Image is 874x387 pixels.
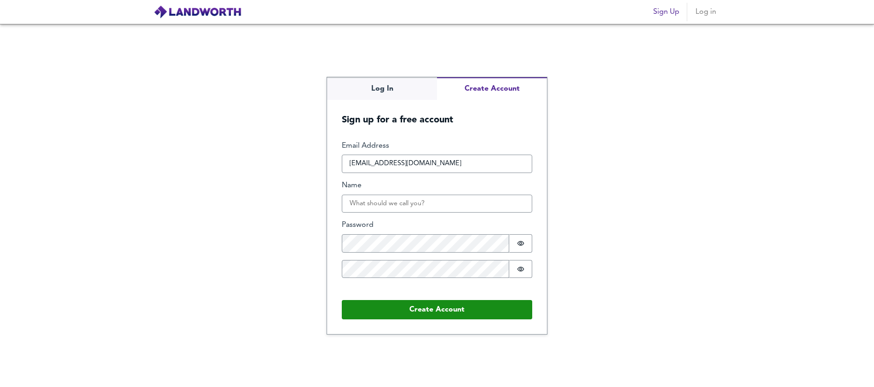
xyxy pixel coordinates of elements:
button: Show password [509,234,532,253]
label: Email Address [342,141,532,151]
button: Create Account [437,77,547,100]
input: What should we call you? [342,195,532,213]
span: Log in [695,6,717,18]
label: Name [342,180,532,191]
button: Create Account [342,300,532,319]
button: Sign Up [650,3,683,21]
input: How can we reach you? [342,155,532,173]
span: Sign Up [653,6,679,18]
button: Show password [509,260,532,278]
button: Log in [691,3,720,21]
img: logo [154,5,241,19]
label: Password [342,220,532,231]
button: Log In [327,77,437,100]
h5: Sign up for a free account [327,100,547,126]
